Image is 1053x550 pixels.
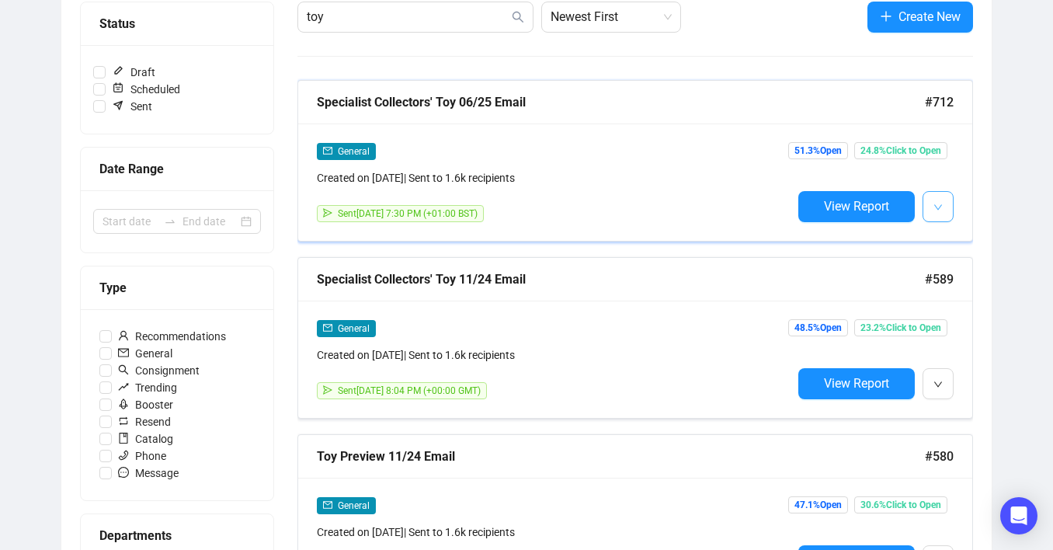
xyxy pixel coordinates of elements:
[112,328,232,345] span: Recommendations
[118,433,129,444] span: book
[798,368,915,399] button: View Report
[118,416,129,426] span: retweet
[317,270,925,289] div: Specialist Collectors' Toy 11/24 Email
[317,346,792,364] div: Created on [DATE] | Sent to 1.6k recipients
[933,203,943,212] span: down
[788,142,848,159] span: 51.3% Open
[112,447,172,465] span: Phone
[307,8,509,26] input: Search Campaign...
[112,413,177,430] span: Resend
[798,191,915,222] button: View Report
[323,208,332,218] span: send
[112,379,183,396] span: Trending
[99,526,255,545] div: Departments
[118,330,129,341] span: user
[297,80,973,242] a: Specialist Collectors' Toy 06/25 Email#712mailGeneralCreated on [DATE]| Sent to 1.6k recipientsse...
[317,169,792,186] div: Created on [DATE] | Sent to 1.6k recipients
[182,213,238,230] input: End date
[118,450,129,461] span: phone
[118,347,129,358] span: mail
[854,496,947,513] span: 30.6% Click to Open
[338,146,370,157] span: General
[1000,497,1037,534] div: Open Intercom Messenger
[118,381,129,392] span: rise
[99,278,255,298] div: Type
[99,14,255,33] div: Status
[323,500,332,510] span: mail
[118,399,129,409] span: rocket
[118,364,129,375] span: search
[338,208,478,219] span: Sent [DATE] 7:30 PM (+01:00 BST)
[854,319,947,336] span: 23.2% Click to Open
[925,270,954,289] span: #589
[106,98,158,115] span: Sent
[925,447,954,466] span: #580
[112,362,206,379] span: Consignment
[112,465,185,482] span: Message
[323,146,332,155] span: mail
[551,2,672,32] span: Newest First
[112,345,179,362] span: General
[106,81,186,98] span: Scheduled
[824,199,889,214] span: View Report
[512,11,524,23] span: search
[297,257,973,419] a: Specialist Collectors' Toy 11/24 Email#589mailGeneralCreated on [DATE]| Sent to 1.6k recipientsse...
[788,496,848,513] span: 47.1% Open
[106,64,162,81] span: Draft
[112,396,179,413] span: Booster
[112,430,179,447] span: Catalog
[338,385,481,396] span: Sent [DATE] 8:04 PM (+00:00 GMT)
[323,323,332,332] span: mail
[933,380,943,389] span: down
[317,447,925,466] div: Toy Preview 11/24 Email
[788,319,848,336] span: 48.5% Open
[317,92,925,112] div: Specialist Collectors' Toy 06/25 Email
[103,213,158,230] input: Start date
[317,524,792,541] div: Created on [DATE] | Sent to 1.6k recipients
[323,385,332,395] span: send
[880,10,892,23] span: plus
[99,159,255,179] div: Date Range
[118,467,129,478] span: message
[338,323,370,334] span: General
[898,7,961,26] span: Create New
[925,92,954,112] span: #712
[164,215,176,228] span: swap-right
[164,215,176,228] span: to
[338,500,370,511] span: General
[867,2,973,33] button: Create New
[854,142,947,159] span: 24.8% Click to Open
[824,376,889,391] span: View Report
